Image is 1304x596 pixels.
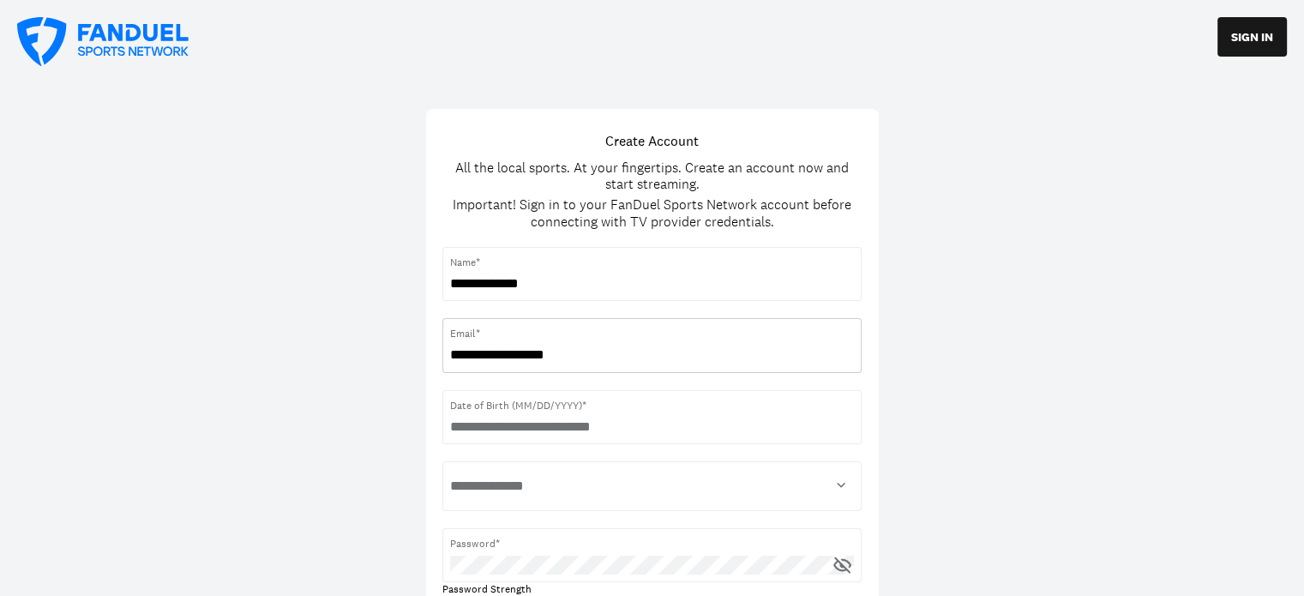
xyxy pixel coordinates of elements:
h1: Create Account [605,130,699,151]
span: Date of Birth (MM/DD/YYYY)* [450,398,853,413]
span: Name* [450,255,853,270]
span: Password* [450,536,853,551]
button: SIGN IN [1217,17,1287,57]
div: Important! Sign in to your FanDuel Sports Network account before connecting with TV provider cred... [443,196,862,229]
div: All the local sports. At your fingertips. Create an account now and start streaming. [443,160,862,192]
span: Email* [450,326,853,341]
